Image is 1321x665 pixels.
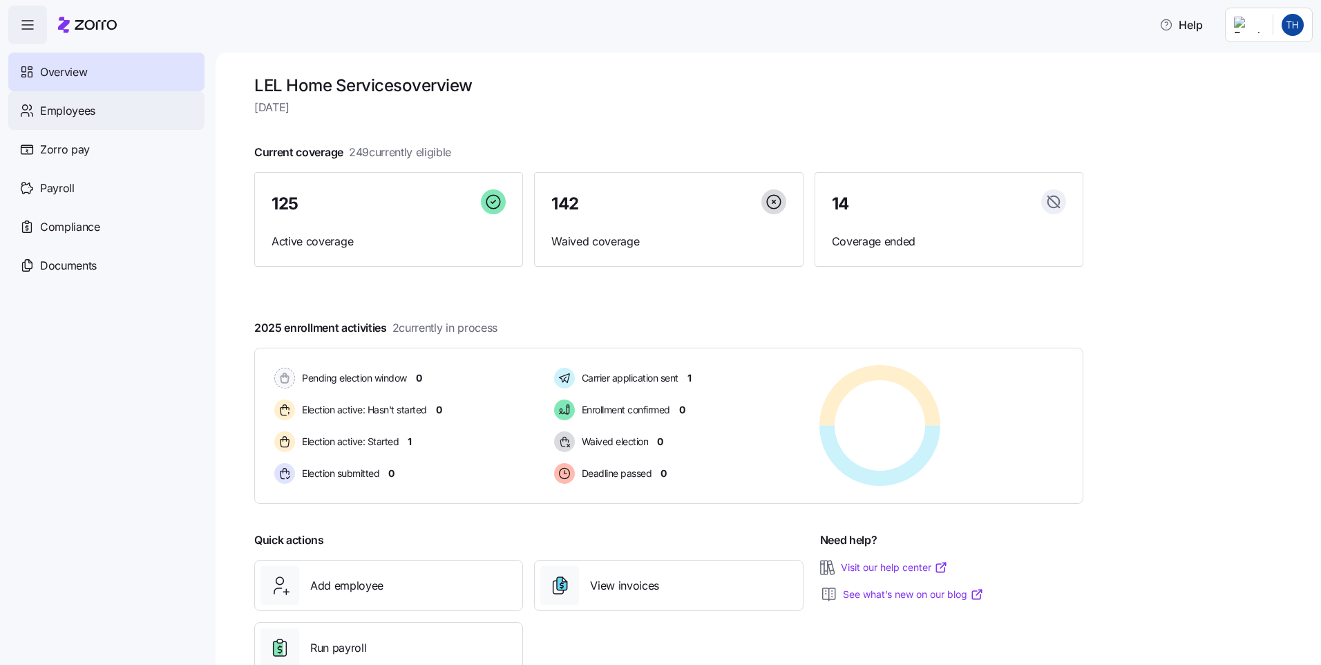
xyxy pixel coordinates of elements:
span: Enrollment confirmed [578,403,670,417]
span: 249 currently eligible [349,144,451,161]
a: See what’s new on our blog [843,588,984,601]
span: 125 [272,196,298,212]
a: Payroll [8,169,205,207]
button: Help [1148,11,1214,39]
span: 2 currently in process [392,319,497,337]
span: 1 [687,371,692,385]
span: Carrier application sent [578,371,678,385]
span: Employees [40,102,95,120]
a: Employees [8,91,205,130]
img: Employer logo [1234,17,1262,33]
span: 1 [408,435,412,449]
span: 0 [436,403,442,417]
img: 23580417c41333b3521d68439011887a [1282,14,1304,36]
span: 2025 enrollment activities [254,319,497,337]
span: Run payroll [310,639,366,657]
span: Need help? [820,532,877,549]
span: [DATE] [254,99,1083,116]
span: 142 [551,196,579,212]
span: 0 [660,467,667,480]
span: Quick actions [254,532,324,549]
span: Payroll [40,180,75,197]
span: 0 [416,371,422,385]
span: Election submitted [298,467,379,480]
h1: LEL Home Services overview [254,75,1083,96]
span: Waived coverage [551,233,786,250]
span: 14 [832,196,849,212]
span: Coverage ended [832,233,1066,250]
span: Pending election window [298,371,407,385]
span: Compliance [40,218,100,236]
span: 0 [657,435,663,449]
span: Current coverage [254,144,451,161]
span: 0 [679,403,685,417]
span: Help [1159,17,1203,33]
a: Visit our help center [841,561,948,574]
span: Waived election [578,435,649,449]
a: Overview [8,53,205,91]
span: Election active: Hasn't started [298,403,427,417]
a: Zorro pay [8,130,205,169]
span: View invoices [590,577,659,594]
span: Add employee [310,577,383,594]
span: Zorro pay [40,141,90,158]
span: 0 [388,467,395,480]
a: Compliance [8,207,205,246]
a: Documents [8,246,205,285]
span: Deadline passed [578,467,652,480]
span: Election active: Started [298,435,399,449]
span: Active coverage [272,233,506,250]
span: Overview [40,64,87,81]
span: Documents [40,257,97,274]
